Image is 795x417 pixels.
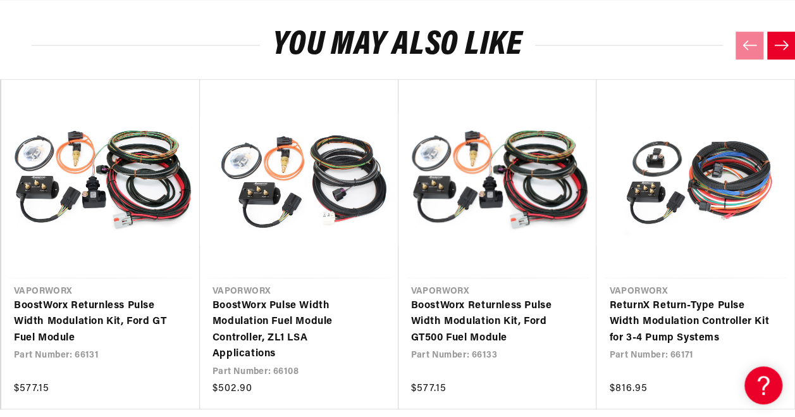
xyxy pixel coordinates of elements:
a: BoostWorx Returnless Pulse Width Modulation Kit, Ford GT500 Fuel Module [411,298,572,347]
button: Previous slide [736,32,763,59]
a: BoostWorx Pulse Width Modulation Fuel Module Controller, ZL1 LSA Applications [213,298,373,363]
a: BoostWorx Returnless Pulse Width Modulation Kit, Ford GT Fuel Module [14,298,175,347]
h2: You may also like [32,30,763,60]
button: Next slide [767,32,795,59]
a: ReturnX Return-Type Pulse Width Modulation Controller Kit for 3-4 Pump Systems [609,298,770,347]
